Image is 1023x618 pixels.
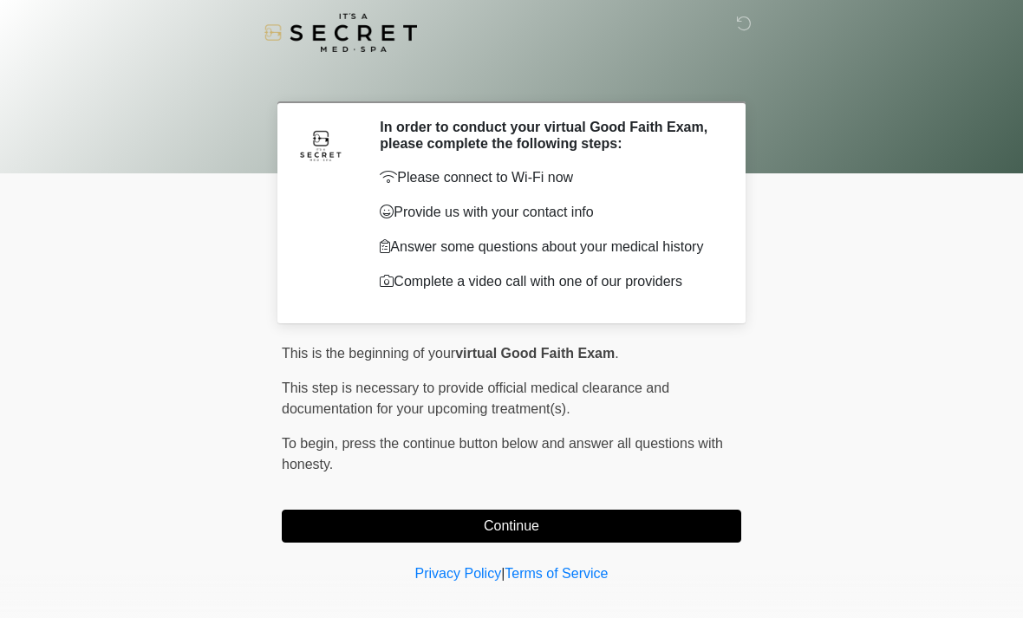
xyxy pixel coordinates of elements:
span: press the continue button below and answer all questions with honesty. [282,436,723,472]
span: This step is necessary to provide official medical clearance and documentation for your upcoming ... [282,381,669,416]
p: Provide us with your contact info [380,202,715,223]
h2: In order to conduct your virtual Good Faith Exam, please complete the following steps: [380,119,715,152]
p: Complete a video call with one of our providers [380,271,715,292]
p: Please connect to Wi-Fi now [380,167,715,188]
button: Continue [282,510,741,543]
h1: ‎ ‎ [269,62,754,94]
span: This is the beginning of your [282,346,455,361]
span: . [615,346,618,361]
a: Terms of Service [505,566,608,581]
span: To begin, [282,436,342,451]
a: | [501,566,505,581]
strong: virtual Good Faith Exam [455,346,615,361]
a: Privacy Policy [415,566,502,581]
img: Agent Avatar [295,119,347,171]
p: Answer some questions about your medical history [380,237,715,257]
img: It's A Secret Med Spa Logo [264,13,417,52]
